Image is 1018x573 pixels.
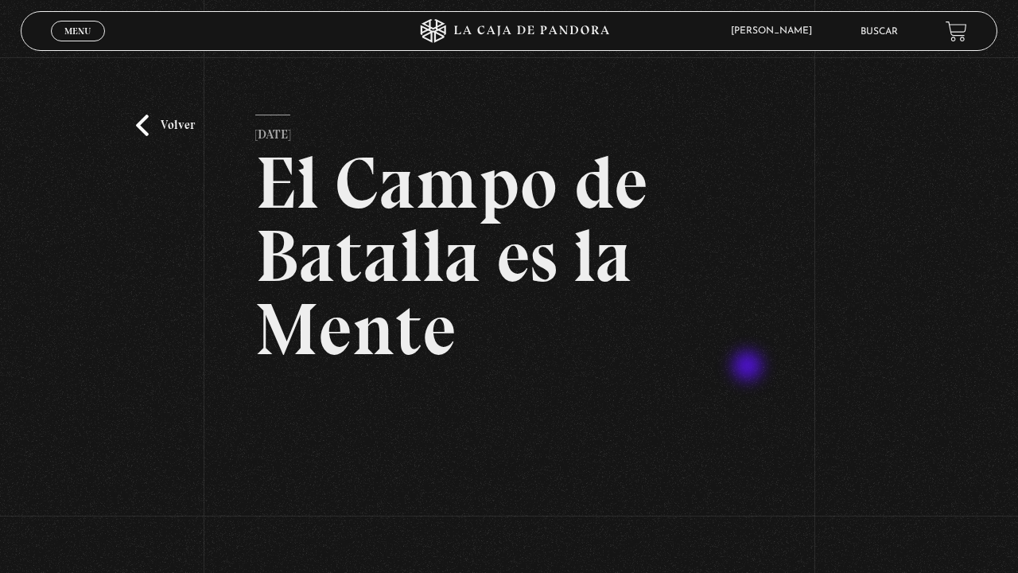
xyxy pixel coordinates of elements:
h2: El Campo de Batalla es la Mente [255,146,763,366]
span: [PERSON_NAME] [723,26,828,36]
a: Volver [136,115,195,136]
p: [DATE] [255,115,290,146]
span: Cerrar [60,40,97,51]
span: Menu [64,26,91,36]
a: Buscar [861,27,898,37]
a: View your shopping cart [946,21,967,42]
